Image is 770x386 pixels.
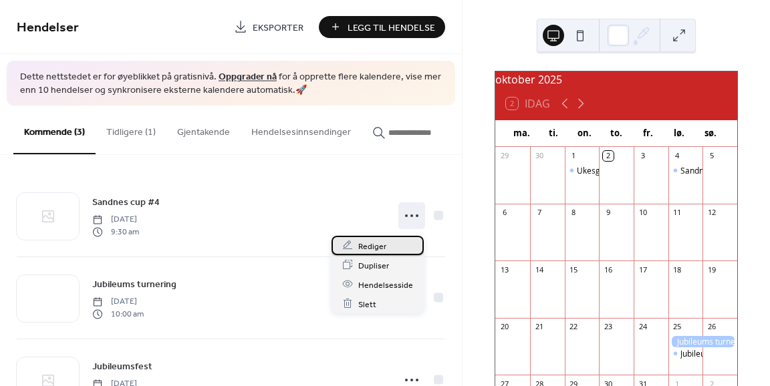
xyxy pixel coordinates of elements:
div: 7 [534,208,544,218]
div: 16 [603,264,613,274]
div: sø. [695,120,727,147]
div: 6 [499,208,509,218]
div: 17 [638,264,648,274]
div: oktober 2025 [495,71,737,87]
span: Slett [358,297,376,311]
div: ti. [537,120,569,147]
div: 20 [499,322,509,332]
button: Kommende (3) [13,106,96,154]
div: on. [569,120,600,147]
div: 2 [603,151,613,161]
a: Jubileums turnering [92,276,176,292]
span: [DATE] [92,214,139,226]
a: Sandnes cup #4 [92,194,160,210]
div: 29 [499,151,509,161]
div: 3 [638,151,648,161]
div: 30 [534,151,544,161]
button: Legg Til Hendelse [319,16,445,38]
div: 19 [707,264,717,274]
span: Hendelsesside [358,278,413,292]
div: Ukesgolf [577,165,610,176]
div: 25 [672,322,682,332]
span: 9:30 am [92,226,139,238]
div: 21 [534,322,544,332]
div: 10 [638,208,648,218]
div: 1 [569,151,579,161]
span: Jubileumsfest [92,360,152,374]
div: 8 [569,208,579,218]
button: Hendelsesinnsendinger [241,106,362,153]
div: fr. [632,120,664,147]
span: Legg Til Hendelse [348,21,435,35]
div: 11 [672,208,682,218]
a: Oppgrader nå [219,68,277,86]
div: 13 [499,264,509,274]
button: Gjentakende [166,106,241,153]
a: Jubileumsfest [92,359,152,374]
span: 10:00 am [92,308,144,320]
div: Sandnes cup #4 [680,165,740,176]
div: 26 [707,322,717,332]
span: Jubileums turnering [92,278,176,292]
div: 23 [603,322,613,332]
div: 14 [534,264,544,274]
div: Jubileumsfest [668,348,703,359]
div: 22 [569,322,579,332]
div: 24 [638,322,648,332]
a: Eksporter [224,16,313,38]
div: lø. [664,120,695,147]
div: 18 [672,264,682,274]
div: 4 [672,151,682,161]
div: Sandnes cup #4 [668,165,703,176]
div: to. [601,120,632,147]
span: Sandnes cup #4 [92,196,160,210]
span: Eksporter [253,21,303,35]
div: ma. [506,120,537,147]
span: Rediger [358,239,386,253]
span: Hendelser [17,15,79,41]
span: [DATE] [92,296,144,308]
div: 9 [603,208,613,218]
div: 15 [569,264,579,274]
div: 12 [707,208,717,218]
div: Ukesgolf [565,165,600,176]
span: Dupliser [358,258,389,272]
div: 5 [707,151,717,161]
div: Jubileums turnering [668,336,737,347]
span: Dette nettstedet er for øyeblikket på gratisnivå. for å opprette flere kalendere, vise mer enn 10... [20,71,442,97]
div: Jubileumsfest [680,348,731,359]
button: Tidligere (1) [96,106,166,153]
